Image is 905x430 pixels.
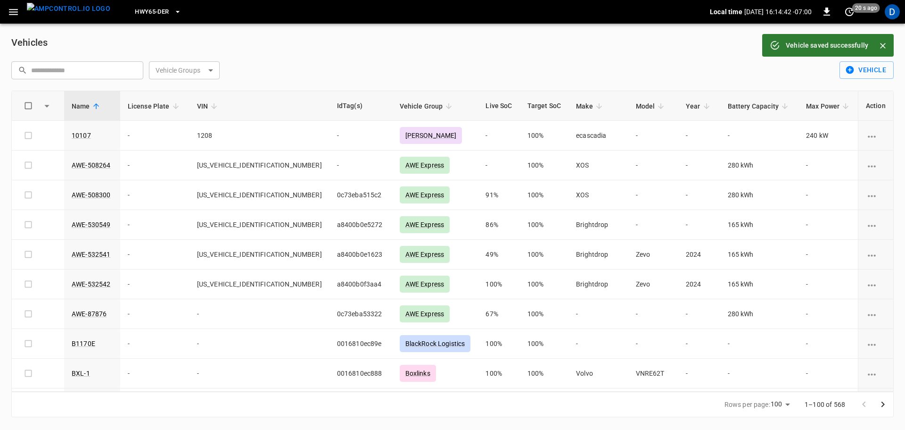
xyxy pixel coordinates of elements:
[568,121,628,151] td: ecascadia
[72,310,107,318] a: AWE-87876
[400,335,471,352] div: BlackRock Logistics
[120,299,189,329] td: -
[11,35,48,50] h6: Vehicles
[337,340,382,347] span: 0016810ec89e
[72,191,111,199] a: AWE-508300
[720,240,798,270] td: 165 kWh
[866,131,886,140] div: vehicle options
[520,359,569,388] td: 100%
[858,91,893,121] th: Action
[400,157,450,174] div: AWE Express
[120,240,189,270] td: -
[520,91,569,121] th: Target SoC
[120,388,189,418] td: -
[72,280,111,288] a: AWE-532542
[337,251,383,258] span: a8400b0e1623
[337,310,382,318] span: 0c73eba53322
[189,121,329,151] td: 1208
[337,221,383,228] span: a8400b0e5272
[839,61,894,79] button: Vehicle
[866,190,886,200] div: vehicle options
[337,161,339,169] span: -
[576,101,605,112] span: Make
[400,246,450,263] div: AWE Express
[27,3,110,15] img: ampcontrol.io logo
[628,388,678,418] td: VNRE62T
[520,121,569,151] td: 100%
[72,370,90,377] a: BXL-1
[520,270,569,299] td: 100%
[710,7,742,17] p: Local time
[568,210,628,240] td: Brightdrop
[798,329,859,359] td: -
[866,279,886,289] div: vehicle options
[120,210,189,240] td: -
[876,39,890,53] button: Close
[72,221,111,228] a: AWE-530549
[520,180,569,210] td: 100%
[520,329,569,359] td: 100%
[72,101,102,112] span: Name
[197,101,220,112] span: VIN
[478,210,519,240] td: 86%
[771,397,793,411] div: 100
[678,121,720,151] td: -
[628,210,678,240] td: -
[805,400,845,409] p: 1–100 of 568
[120,121,189,151] td: -
[720,210,798,240] td: 165 kWh
[798,270,859,299] td: -
[135,7,169,17] span: HWY65-DER
[628,270,678,299] td: Zevo
[189,388,329,418] td: -
[120,180,189,210] td: -
[120,359,189,388] td: -
[520,240,569,270] td: 100%
[720,151,798,180] td: 280 kWh
[72,132,91,139] a: 10107
[798,359,859,388] td: -
[478,151,519,180] td: -
[568,329,628,359] td: -
[798,210,859,240] td: -
[189,180,329,210] td: [US_VEHICLE_IDENTIFICATION_NUMBER]
[520,151,569,180] td: 100%
[131,3,185,21] button: HWY65-DER
[478,329,519,359] td: 100%
[568,151,628,180] td: XOS
[189,210,329,240] td: [US_VEHICLE_IDENTIFICATION_NUMBER]
[798,121,859,151] td: 240 kW
[478,240,519,270] td: 49%
[628,329,678,359] td: -
[120,329,189,359] td: -
[400,101,455,112] span: Vehicle Group
[724,400,770,409] p: Rows per page:
[120,270,189,299] td: -
[636,101,667,112] span: Model
[189,299,329,329] td: -
[568,240,628,270] td: Brightdrop
[798,388,859,418] td: -
[400,216,450,233] div: AWE Express
[400,276,450,293] div: AWE Express
[873,395,892,414] button: Go to next page
[866,250,886,259] div: vehicle options
[337,370,382,377] span: 0016810ec888
[678,388,720,418] td: -
[678,270,720,299] td: 2024
[337,191,382,199] span: 0c73eba515c2
[866,339,886,348] div: vehicle options
[806,101,852,112] span: Max Power
[798,299,859,329] td: -
[568,299,628,329] td: -
[478,91,519,121] th: Live SoC
[678,210,720,240] td: -
[866,369,886,378] div: vehicle options
[720,180,798,210] td: 280 kWh
[400,365,436,382] div: Boxlinks
[678,240,720,270] td: 2024
[120,151,189,180] td: -
[866,160,886,170] div: vehicle options
[720,121,798,151] td: -
[678,329,720,359] td: -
